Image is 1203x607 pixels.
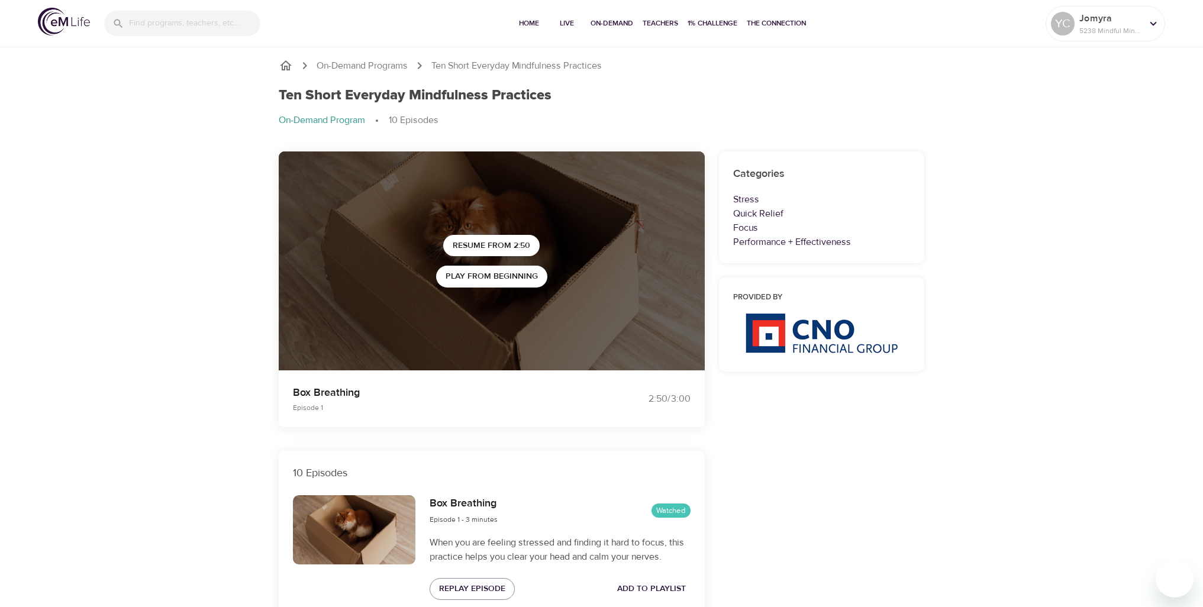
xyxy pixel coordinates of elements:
[431,59,602,73] p: Ten Short Everyday Mindfulness Practices
[733,206,911,221] p: Quick Relief
[439,582,505,596] span: Replay Episode
[293,385,588,401] p: Box Breathing
[279,114,365,127] p: On-Demand Program
[688,17,737,30] span: 1% Challenge
[279,59,925,73] nav: breadcrumb
[745,313,898,353] img: CNO%20logo.png
[1079,25,1142,36] p: 5238 Mindful Minutes
[612,578,691,600] button: Add to Playlist
[389,114,438,127] p: 10 Episodes
[747,17,806,30] span: The Connection
[129,11,260,36] input: Find programs, teachers, etc...
[733,221,911,235] p: Focus
[515,17,543,30] span: Home
[652,505,691,516] span: Watched
[279,114,925,128] nav: breadcrumb
[591,17,633,30] span: On-Demand
[733,235,911,249] p: Performance + Effectiveness
[430,578,515,600] button: Replay Episode
[733,292,911,304] h6: Provided by
[733,192,911,206] p: Stress
[1079,11,1142,25] p: Jomyra
[553,17,581,30] span: Live
[1156,560,1194,598] iframe: Button to launch messaging window
[602,392,691,406] div: 2:50 / 3:00
[38,8,90,35] img: logo
[453,238,530,253] span: Resume from 2:50
[293,402,588,413] p: Episode 1
[279,87,551,104] h1: Ten Short Everyday Mindfulness Practices
[430,495,498,512] h6: Box Breathing
[643,17,678,30] span: Teachers
[317,59,408,73] a: On-Demand Programs
[733,166,911,183] h6: Categories
[443,235,540,257] button: Resume from 2:50
[1051,12,1075,35] div: YC
[430,535,690,564] p: When you are feeling stressed and finding it hard to focus, this practice helps you clear your he...
[430,515,498,524] span: Episode 1 - 3 minutes
[617,582,686,596] span: Add to Playlist
[446,269,538,284] span: Play from beginning
[293,465,691,481] p: 10 Episodes
[436,266,547,288] button: Play from beginning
